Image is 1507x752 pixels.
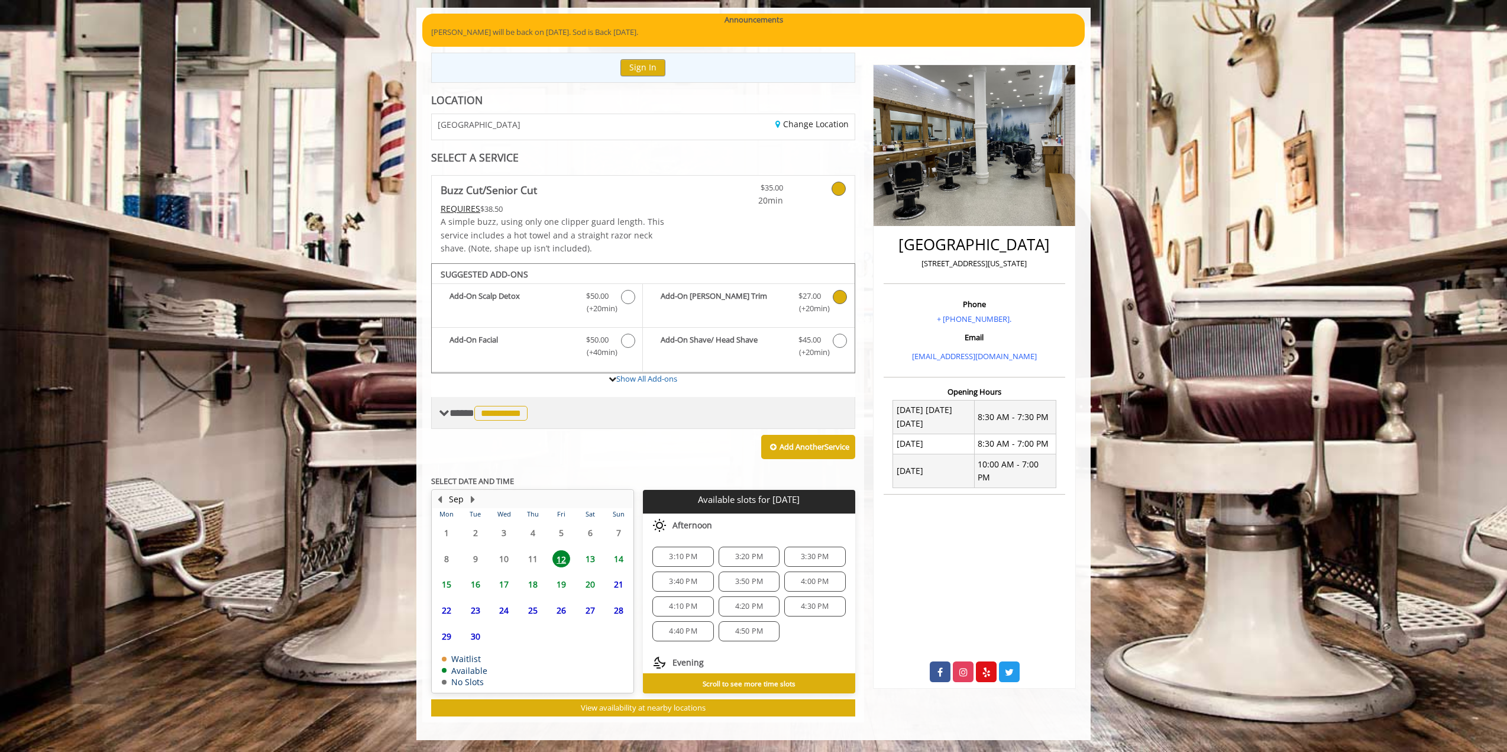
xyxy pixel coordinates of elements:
[735,577,763,586] span: 3:50 PM
[575,546,604,572] td: Select day13
[792,302,827,315] span: (+20min )
[431,93,483,107] b: LOCATION
[893,454,975,488] td: [DATE]
[725,14,783,26] b: Announcements
[431,699,855,717] button: View availability at nearby locations
[575,598,604,624] td: Select day27
[713,194,783,207] span: 20min
[604,572,633,598] td: Select day21
[652,596,713,617] div: 4:10 PM
[669,552,697,561] span: 3:10 PM
[887,236,1062,253] h2: [GEOGRAPHIC_DATA]
[547,598,575,624] td: Select day26
[649,334,848,362] label: Add-On Shave/ Head Shave
[801,552,829,561] span: 3:30 PM
[974,434,1056,454] td: 8:30 AM - 7:00 PM
[575,572,604,598] td: Select day20
[581,702,706,713] span: View availability at nearby locations
[784,572,845,592] div: 4:00 PM
[801,602,829,611] span: 4:30 PM
[467,602,484,619] span: 23
[604,598,633,624] td: Select day28
[884,388,1065,396] h3: Opening Hours
[442,677,487,686] td: No Slots
[974,454,1056,488] td: 10:00 AM - 7:00 PM
[581,550,599,567] span: 13
[798,334,821,346] span: $45.00
[431,26,1076,38] p: [PERSON_NAME] will be back on [DATE]. Sod is Back [DATE].
[467,628,484,645] span: 30
[552,550,570,567] span: 12
[552,576,570,593] span: 19
[495,602,513,619] span: 24
[580,302,615,315] span: (+20min )
[490,572,518,598] td: Select day17
[735,552,763,561] span: 3:20 PM
[449,334,574,359] b: Add-On Facial
[604,546,633,572] td: Select day14
[775,118,849,130] a: Change Location
[438,120,520,129] span: [GEOGRAPHIC_DATA]
[761,435,855,460] button: Add AnotherService
[610,602,628,619] span: 28
[652,518,667,532] img: afternoon slots
[441,269,528,280] b: SUGGESTED ADD-ONS
[893,434,975,454] td: [DATE]
[575,508,604,520] th: Sat
[719,547,780,567] div: 3:20 PM
[435,493,444,506] button: Previous Month
[461,623,489,649] td: Select day30
[431,263,855,373] div: Buzz Cut/Senior Cut Add-onS
[784,596,845,617] div: 4:30 PM
[604,508,633,520] th: Sun
[581,576,599,593] span: 20
[432,508,461,520] th: Mon
[495,576,513,593] span: 17
[648,495,850,505] p: Available slots for [DATE]
[518,508,546,520] th: Thu
[703,679,795,688] b: Scroll to see more time slots
[552,602,570,619] span: 26
[432,598,461,624] td: Select day22
[652,572,713,592] div: 3:40 PM
[735,602,763,611] span: 4:20 PM
[586,290,609,302] span: $50.00
[672,521,712,530] span: Afternoon
[524,602,542,619] span: 25
[438,334,636,362] label: Add-On Facial
[490,598,518,624] td: Select day24
[652,547,713,567] div: 3:10 PM
[490,508,518,520] th: Wed
[735,627,763,636] span: 4:50 PM
[461,508,489,520] th: Tue
[719,596,780,617] div: 4:20 PM
[661,334,786,359] b: Add-On Shave/ Head Shave
[467,576,484,593] span: 16
[442,666,487,675] td: Available
[719,572,780,592] div: 3:50 PM
[438,602,455,619] span: 22
[893,400,975,434] td: [DATE] [DATE] [DATE]
[912,351,1037,362] a: [EMAIL_ADDRESS][DOMAIN_NAME]
[438,576,455,593] span: 15
[661,290,786,315] b: Add-On [PERSON_NAME] Trim
[432,572,461,598] td: Select day15
[449,290,574,315] b: Add-On Scalp Detox
[887,257,1062,270] p: [STREET_ADDRESS][US_STATE]
[672,658,704,667] span: Evening
[780,441,849,452] b: Add Another Service
[669,602,697,611] span: 4:10 PM
[461,598,489,624] td: Select day23
[652,656,667,670] img: evening slots
[784,547,845,567] div: 3:30 PM
[616,373,677,384] a: Show All Add-ons
[442,654,487,663] td: Waitlist
[518,572,546,598] td: Select day18
[432,623,461,649] td: Select day29
[792,346,827,359] span: (+20min )
[441,202,678,215] div: $38.50
[801,577,829,586] span: 4:00 PM
[719,621,780,641] div: 4:50 PM
[461,572,489,598] td: Select day16
[449,493,464,506] button: Sep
